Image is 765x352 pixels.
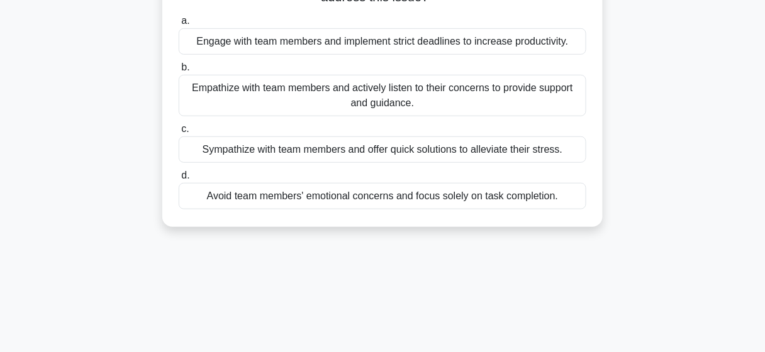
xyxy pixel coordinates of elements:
div: Avoid team members' emotional concerns and focus solely on task completion. [179,183,586,209]
div: Engage with team members and implement strict deadlines to increase productivity. [179,28,586,55]
div: Empathize with team members and actively listen to their concerns to provide support and guidance. [179,75,586,116]
span: c. [181,123,189,134]
span: b. [181,62,189,72]
span: d. [181,170,189,180]
div: Sympathize with team members and offer quick solutions to alleviate their stress. [179,136,586,163]
span: a. [181,15,189,26]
